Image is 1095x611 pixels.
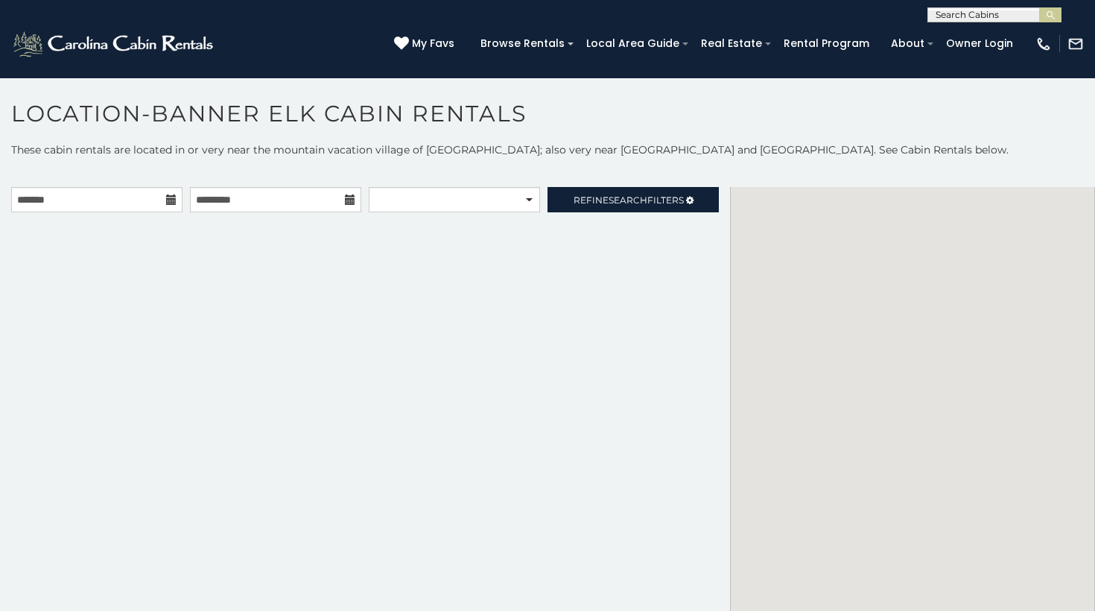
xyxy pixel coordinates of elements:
a: Local Area Guide [579,32,687,55]
img: phone-regular-white.png [1035,36,1052,52]
a: Rental Program [776,32,877,55]
a: Real Estate [693,32,769,55]
img: mail-regular-white.png [1067,36,1084,52]
a: RefineSearchFilters [547,187,719,212]
a: My Favs [394,36,458,52]
span: Refine Filters [574,194,684,206]
span: My Favs [412,36,454,51]
span: Search [609,194,647,206]
img: White-1-2.png [11,29,218,59]
a: About [883,32,932,55]
a: Browse Rentals [473,32,572,55]
a: Owner Login [939,32,1021,55]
